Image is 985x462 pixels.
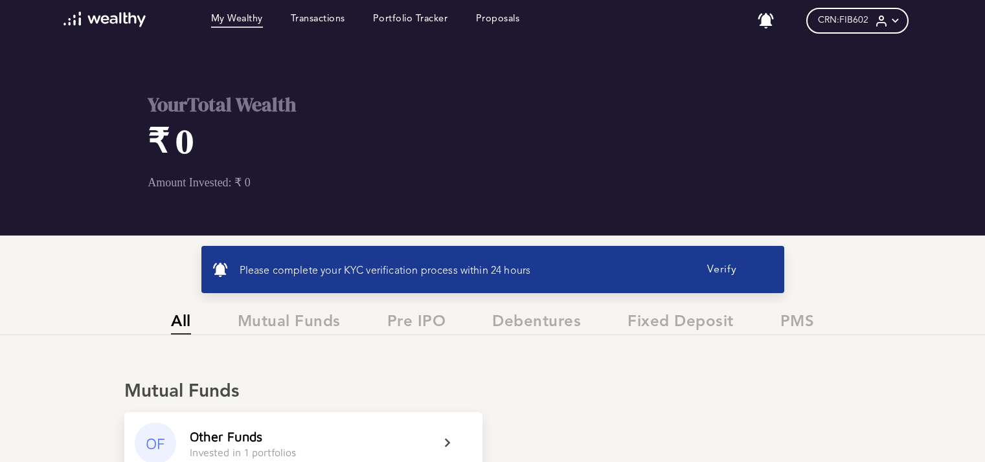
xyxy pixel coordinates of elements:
span: CRN: FIB602 [818,15,868,26]
a: My Wealthy [211,14,263,28]
p: Please complete your KYC verification process within 24 hours [240,265,670,278]
h2: Your Total Wealth [148,91,566,118]
div: Mutual Funds [124,381,861,403]
img: wl-logo-white.svg [63,12,146,27]
span: PMS [780,313,815,335]
div: Invested in 1 portfolios [190,446,296,458]
a: Portfolio Tracker [373,14,448,28]
p: Amount Invested: ₹ 0 [148,175,566,190]
span: Fixed Deposit [628,313,734,335]
span: All [171,313,191,335]
div: Other Funds [190,429,262,444]
span: Mutual Funds [238,313,341,335]
a: Transactions [291,14,345,28]
span: Pre IPO [387,313,446,335]
h1: ₹ 0 [148,118,566,164]
a: Proposals [476,14,520,28]
span: Debentures [492,313,581,335]
button: Verify [670,256,774,283]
